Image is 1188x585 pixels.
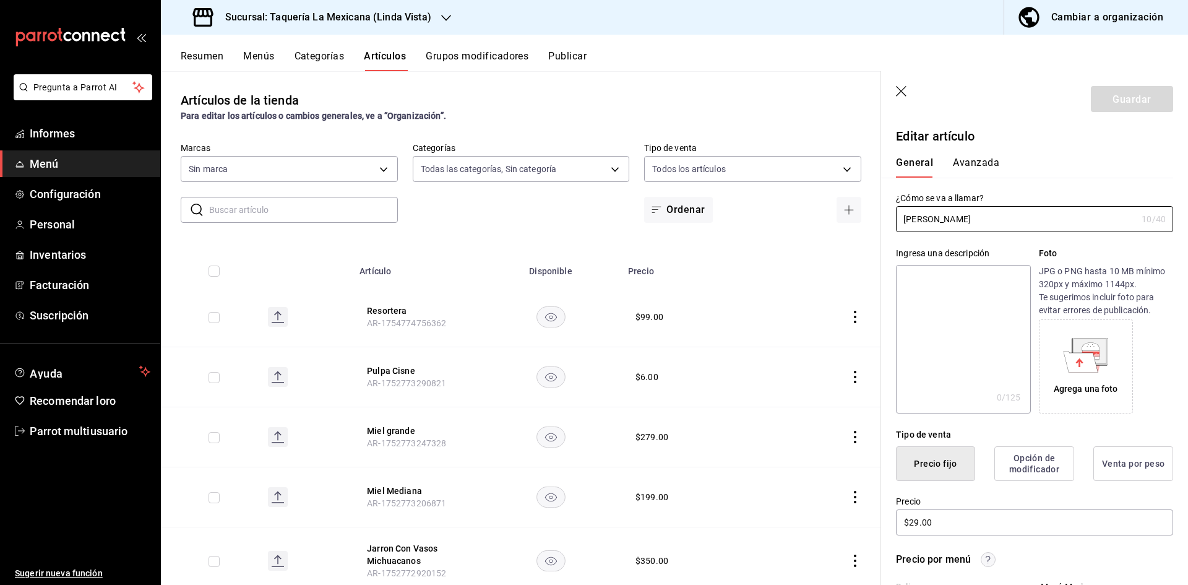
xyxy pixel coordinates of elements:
[30,309,88,322] font: Suscripción
[849,491,861,503] button: actions
[635,491,668,503] div: $ 199.00
[367,305,466,317] button: edit-product-location
[666,204,705,215] font: Ordenar
[644,142,697,152] font: Tipo de venta
[189,164,228,174] font: Sin marca
[30,425,128,438] font: Parrot multiusuario
[529,267,572,277] font: Disponible
[896,509,1173,535] input: $0.00
[181,111,446,121] font: Para editar los artículos o cambios generales, ve a “Organización”.
[1142,213,1166,225] div: 10 /40
[994,446,1074,481] button: Opción de modificador
[367,438,446,448] span: AR-1752773247328
[652,164,726,174] font: Todos los artículos
[364,50,406,62] font: Artículos
[243,50,274,62] font: Menús
[1093,446,1173,481] button: Venta por peso
[536,306,566,327] button: availability-product
[896,428,1173,441] div: Tipo de venta
[426,50,528,62] font: Grupos modificadores
[30,248,86,261] font: Inventarios
[367,568,446,578] span: AR-1752772920152
[413,142,455,152] font: Categorías
[896,446,975,481] button: Precio fijo
[30,394,116,407] font: Recomendar loro
[896,194,1173,202] label: ¿Cómo se va a llamar?
[1051,11,1163,23] font: Cambiar a organización
[181,142,210,152] font: Marcas
[15,568,103,578] font: Sugerir nueva función
[295,50,345,62] font: Categorías
[849,431,861,443] button: actions
[997,391,1021,404] div: 0 /125
[635,311,663,323] div: $ 99.00
[1054,383,1118,396] div: Agrega una foto
[896,247,1030,260] div: Ingresa una descripción
[30,218,75,231] font: Personal
[367,498,446,508] span: AR-1752773206871
[536,427,566,448] button: availability-product
[896,552,971,567] div: Precio por menú
[421,163,557,175] span: Todas las categorías, Sin categoría
[30,279,89,292] font: Facturación
[849,371,861,383] button: actions
[1042,323,1130,410] div: Agrega una foto
[30,127,75,140] font: Informes
[367,378,446,388] span: AR-1752773290821
[367,485,466,497] button: edit-product-location
[367,318,446,328] span: AR-1754774756362
[896,497,1173,506] label: Precio
[548,50,587,62] font: Publicar
[896,127,1173,145] p: Editar artículo
[635,555,668,567] div: $ 350.00
[628,267,654,277] font: Precio
[644,197,712,223] button: Ordenar
[9,90,152,103] a: Pregunta a Parrot AI
[30,157,59,170] font: Menú
[14,74,152,100] button: Pregunta a Parrot AI
[209,197,398,222] input: Buscar artículo
[30,367,63,380] font: Ayuda
[225,11,431,23] font: Sucursal: Taquería La Mexicana (Linda Vista)
[536,487,566,508] button: availability-product
[359,267,391,277] font: Artículo
[635,371,658,383] div: $ 6.00
[367,365,466,377] button: edit-product-location
[953,157,999,178] button: Avanzada
[896,157,1158,178] div: navigation tabs
[536,366,566,388] button: availability-product
[33,82,118,92] font: Pregunta a Parrot AI
[136,32,146,42] button: abrir_cajón_menú
[1039,265,1173,317] p: JPG o PNG hasta 10 MB mínimo 320px y máximo 1144px. Te sugerimos incluir foto para evitar errores...
[181,50,1188,71] div: pestañas de navegación
[367,542,466,567] button: edit-product-location
[30,188,101,201] font: Configuración
[849,555,861,567] button: actions
[1039,247,1173,260] p: Foto
[635,431,668,443] div: $ 279.00
[896,157,933,178] button: General
[849,311,861,323] button: actions
[181,50,223,62] font: Resumen
[181,93,299,108] font: Artículos de la tienda
[536,550,566,571] button: availability-product
[367,425,466,437] button: edit-product-location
